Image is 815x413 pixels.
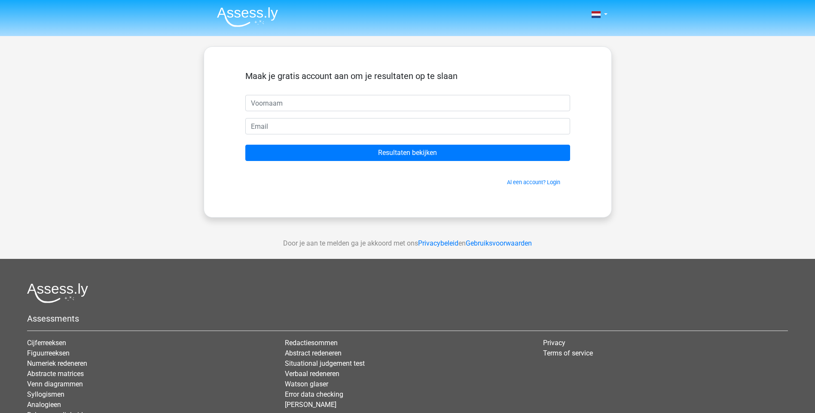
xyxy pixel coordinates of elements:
[285,401,336,409] a: [PERSON_NAME]
[27,339,66,347] a: Cijferreeksen
[543,339,565,347] a: Privacy
[217,7,278,27] img: Assessly
[543,349,593,357] a: Terms of service
[285,349,342,357] a: Abstract redeneren
[466,239,532,247] a: Gebruiksvoorwaarden
[27,401,61,409] a: Analogieen
[27,380,83,388] a: Venn diagrammen
[27,370,84,378] a: Abstracte matrices
[27,313,788,324] h5: Assessments
[285,380,328,388] a: Watson glaser
[27,390,64,398] a: Syllogismen
[285,339,338,347] a: Redactiesommen
[27,283,88,303] img: Assessly logo
[245,145,570,161] input: Resultaten bekijken
[507,179,560,185] a: Al een account? Login
[285,390,343,398] a: Error data checking
[285,359,365,367] a: Situational judgement test
[245,95,570,111] input: Voornaam
[285,370,339,378] a: Verbaal redeneren
[245,71,570,81] h5: Maak je gratis account aan om je resultaten op te slaan
[418,239,458,247] a: Privacybeleid
[245,118,570,134] input: Email
[27,359,87,367] a: Numeriek redeneren
[27,349,70,357] a: Figuurreeksen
